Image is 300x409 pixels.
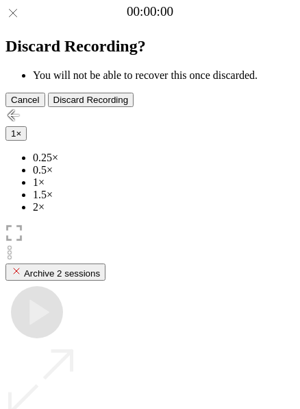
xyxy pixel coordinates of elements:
li: 0.5× [33,164,295,176]
li: You will not be able to recover this once discarded. [33,69,295,82]
li: 0.25× [33,152,295,164]
a: 00:00:00 [127,4,173,19]
li: 1.5× [33,189,295,201]
h2: Discard Recording? [5,37,295,56]
div: Archive 2 sessions [11,266,100,279]
button: Cancel [5,93,45,107]
button: Discard Recording [48,93,134,107]
button: 1× [5,126,27,141]
button: Archive 2 sessions [5,264,105,281]
li: 1× [33,176,295,189]
span: 1 [11,128,16,139]
li: 2× [33,201,295,213]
